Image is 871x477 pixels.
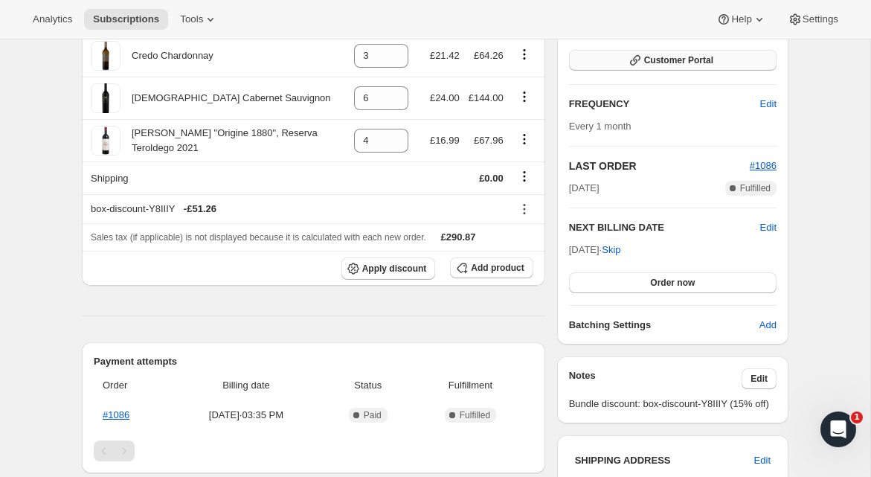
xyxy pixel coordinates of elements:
span: Order now [650,277,695,289]
a: #1086 [103,409,129,420]
span: [DATE] [569,181,600,196]
button: Edit [745,449,780,473]
span: Edit [754,453,771,468]
span: £290.87 [441,231,476,243]
th: Order [94,369,169,402]
span: £0.00 [479,173,504,184]
img: product img [91,83,120,113]
span: £64.26 [474,50,504,61]
div: box-discount-Y8IIIY [91,202,504,217]
span: Status [328,378,408,393]
span: Sales tax (if applicable) is not displayed because it is calculated with each new order. [91,232,426,243]
span: Tools [180,13,203,25]
a: #1086 [750,160,777,171]
h3: SHIPPING ADDRESS [575,453,754,468]
span: Edit [760,97,777,112]
button: Product actions [512,89,536,105]
button: Add [751,313,785,337]
h2: LAST ORDER [569,159,750,173]
img: product img [91,126,120,156]
span: Skip [602,243,620,257]
span: Edit [751,373,768,385]
button: Settings [779,9,847,30]
div: [DEMOGRAPHIC_DATA] Cabernet Sauvignon [120,91,331,106]
h6: Batching Settings [569,318,759,333]
h3: Notes [569,368,742,389]
button: Help [707,9,775,30]
span: Add [759,318,777,333]
img: product img [91,41,120,71]
nav: Pagination [94,441,533,461]
span: £21.42 [430,50,460,61]
span: [DATE] · [569,244,621,255]
span: - £51.26 [184,202,216,217]
span: Analytics [33,13,72,25]
button: Tools [171,9,227,30]
span: £24.00 [430,92,460,103]
button: Product actions [512,46,536,63]
span: Subscriptions [93,13,159,25]
span: Apply discount [362,263,427,275]
span: Billing date [173,378,320,393]
button: Subscriptions [84,9,168,30]
h2: NEXT BILLING DATE [569,220,760,235]
button: Edit [751,92,785,116]
th: Shipping [82,161,350,194]
button: Skip [593,238,629,262]
span: Settings [803,13,838,25]
button: Customer Portal [569,50,777,71]
button: Product actions [512,131,536,147]
div: Credo Chardonnay [120,48,213,63]
span: Fulfilled [460,409,490,421]
span: £144.00 [469,92,504,103]
span: Add product [471,262,524,274]
div: [PERSON_NAME] "Origine 1880", Reserva Teroldego 2021 [120,126,345,156]
button: Add product [450,257,533,278]
iframe: Intercom live chat [820,412,856,447]
button: Edit [742,368,777,389]
button: Apply discount [341,257,436,280]
button: Shipping actions [512,168,536,185]
button: #1086 [750,159,777,173]
span: Fulfilled [740,182,771,194]
h2: Payment attempts [94,354,533,369]
span: Every 1 month [569,121,631,132]
button: Edit [760,220,777,235]
span: Bundle discount: box-discount-Y8IIIY (15% off) [569,397,777,412]
span: Customer Portal [644,54,713,66]
span: Paid [364,409,382,421]
span: £67.96 [474,135,504,146]
span: Help [731,13,751,25]
button: Analytics [24,9,81,30]
span: [DATE] · 03:35 PM [173,408,320,423]
button: Order now [569,272,777,293]
h2: FREQUENCY [569,97,760,112]
span: 1 [851,412,863,423]
span: Fulfillment [417,378,524,393]
span: £16.99 [430,135,460,146]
